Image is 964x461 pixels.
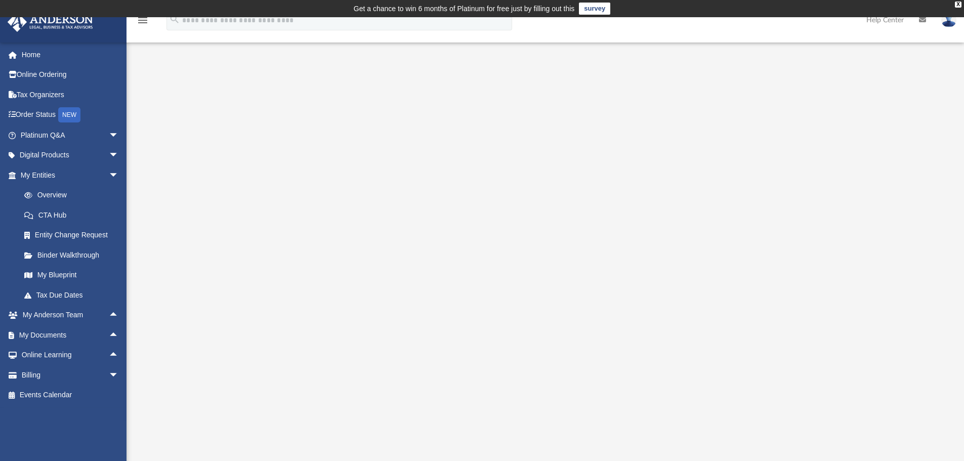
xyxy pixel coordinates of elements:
[7,45,134,65] a: Home
[137,14,149,26] i: menu
[14,285,134,305] a: Tax Due Dates
[354,3,575,15] div: Get a chance to win 6 months of Platinum for free just by filling out this
[7,105,134,125] a: Order StatusNEW
[109,345,129,366] span: arrow_drop_up
[7,365,134,385] a: Billingarrow_drop_down
[137,19,149,26] a: menu
[955,2,961,8] div: close
[7,165,134,185] a: My Entitiesarrow_drop_down
[7,65,134,85] a: Online Ordering
[109,125,129,146] span: arrow_drop_down
[109,305,129,326] span: arrow_drop_up
[109,365,129,386] span: arrow_drop_down
[109,145,129,166] span: arrow_drop_down
[579,3,610,15] a: survey
[7,85,134,105] a: Tax Organizers
[5,12,96,32] img: Anderson Advisors Platinum Portal
[7,345,129,365] a: Online Learningarrow_drop_up
[7,325,129,345] a: My Documentsarrow_drop_up
[109,325,129,346] span: arrow_drop_up
[7,145,134,165] a: Digital Productsarrow_drop_down
[7,305,129,325] a: My Anderson Teamarrow_drop_up
[941,13,956,27] img: User Pic
[14,185,134,205] a: Overview
[7,385,134,405] a: Events Calendar
[14,225,134,245] a: Entity Change Request
[169,14,180,25] i: search
[14,205,134,225] a: CTA Hub
[14,245,134,265] a: Binder Walkthrough
[109,165,129,186] span: arrow_drop_down
[58,107,80,122] div: NEW
[14,265,129,285] a: My Blueprint
[7,125,134,145] a: Platinum Q&Aarrow_drop_down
